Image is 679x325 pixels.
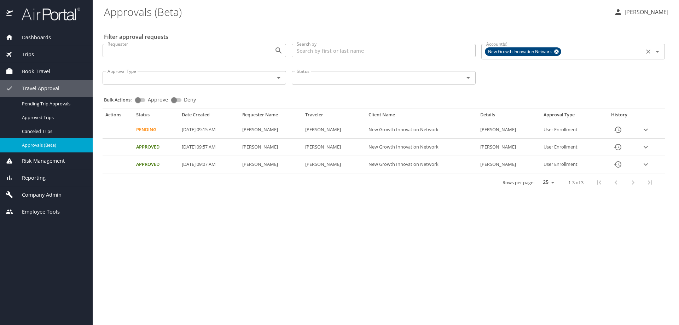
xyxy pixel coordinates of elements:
div: New Growth Innovation Network [485,47,561,56]
td: [PERSON_NAME] [477,121,540,139]
th: Client Name [366,112,478,121]
th: Traveler [302,112,365,121]
td: [PERSON_NAME] [477,139,540,156]
td: [DATE] 09:07 AM [179,156,239,173]
button: expand row [640,142,651,152]
button: Clear [643,47,653,57]
span: Approvals (Beta) [22,142,84,149]
td: User Enrollment [541,139,601,156]
select: rows per page [537,177,557,188]
td: [PERSON_NAME] [477,156,540,173]
td: Pending [133,121,179,139]
span: Dashboards [13,34,51,41]
span: New Growth Innovation Network [485,48,556,56]
button: History [609,121,626,138]
th: Approval Type [541,112,601,121]
span: Book Travel [13,68,50,75]
p: Rows per page: [503,180,534,185]
button: expand row [640,124,651,135]
button: expand row [640,159,651,170]
th: Actions [103,112,133,121]
p: Bulk Actions: [104,97,138,103]
td: [PERSON_NAME] [302,139,365,156]
span: Risk Management [13,157,65,165]
td: New Growth Innovation Network [366,156,478,173]
h2: Filter approval requests [104,31,168,42]
td: [PERSON_NAME] [239,156,302,173]
span: Reporting [13,174,46,182]
td: [PERSON_NAME] [302,121,365,139]
span: Approved Trips [22,114,84,121]
th: Status [133,112,179,121]
button: History [609,139,626,156]
th: Date Created [179,112,239,121]
button: [PERSON_NAME] [611,6,671,18]
td: Approved [133,139,179,156]
button: Open [274,73,284,83]
td: [DATE] 09:15 AM [179,121,239,139]
p: [PERSON_NAME] [622,8,668,16]
th: History [601,112,638,121]
td: [PERSON_NAME] [239,139,302,156]
span: Employee Tools [13,208,60,216]
span: Company Admin [13,191,62,199]
span: Deny [184,97,196,102]
td: [PERSON_NAME] [239,121,302,139]
h1: Approvals (Beta) [104,1,608,23]
button: History [609,156,626,173]
button: Open [274,46,284,56]
span: Pending Trip Approvals [22,100,84,107]
img: icon-airportal.png [6,7,14,21]
td: User Enrollment [541,121,601,139]
td: User Enrollment [541,156,601,173]
span: Approve [148,97,168,102]
input: Search by first or last name [292,44,475,57]
th: Details [477,112,540,121]
td: New Growth Innovation Network [366,121,478,139]
button: Open [463,73,473,83]
td: Approved [133,156,179,173]
span: Trips [13,51,34,58]
td: [DATE] 09:57 AM [179,139,239,156]
td: New Growth Innovation Network [366,139,478,156]
td: [PERSON_NAME] [302,156,365,173]
span: Travel Approval [13,85,59,92]
th: Requester Name [239,112,302,121]
button: Open [652,47,662,57]
table: Approval table [103,112,665,192]
p: 1-3 of 3 [568,180,584,185]
img: airportal-logo.png [14,7,80,21]
span: Canceled Trips [22,128,84,135]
